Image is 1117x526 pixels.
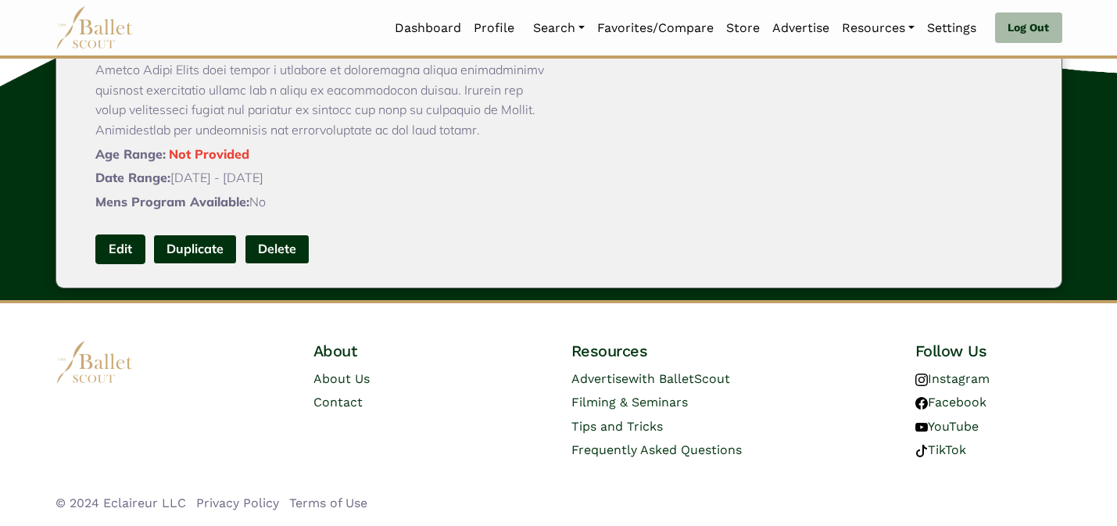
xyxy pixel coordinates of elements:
a: Duplicate [153,234,237,263]
span: Age Range: [95,146,166,162]
a: YouTube [915,419,979,434]
a: Settings [921,12,983,45]
a: Advertisewith BalletScout [571,371,730,386]
a: Favorites/Compare [591,12,720,45]
button: Delete [245,234,310,263]
li: © 2024 Eclaireur LLC [55,493,186,513]
a: Contact [313,395,363,410]
img: facebook logo [915,397,928,410]
img: tiktok logo [915,445,928,457]
a: Filming & Seminars [571,395,688,410]
span: Mens Program Available: [95,194,249,209]
h4: Follow Us [915,341,1062,361]
a: Tips and Tricks [571,419,663,434]
span: Date Range: [95,170,170,185]
a: Edit [95,234,145,263]
img: instagram logo [915,374,928,386]
a: Search [527,12,591,45]
img: youtube logo [915,421,928,434]
span: Not Provided [169,146,249,162]
a: Facebook [915,395,986,410]
a: Profile [467,12,521,45]
a: Advertise [766,12,836,45]
h4: Resources [571,341,804,361]
a: Store [720,12,766,45]
a: Dashboard [388,12,467,45]
a: About Us [313,371,370,386]
span: with BalletScout [628,371,730,386]
a: Resources [836,12,921,45]
a: Terms of Use [289,496,367,510]
a: TikTok [915,442,966,457]
a: Instagram [915,371,990,386]
a: Log Out [995,13,1062,44]
h4: About [313,341,460,361]
p: [DATE] - [DATE] [95,168,546,188]
p: No [95,192,546,213]
a: Frequently Asked Questions [571,442,742,457]
a: Privacy Policy [196,496,279,510]
img: logo [55,341,134,384]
